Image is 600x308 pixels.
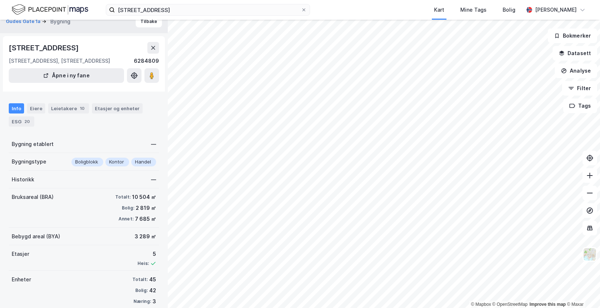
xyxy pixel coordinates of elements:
[115,4,301,15] input: Søk på adresse, matrikkel, gårdeiere, leietakere eller personer
[136,204,156,212] div: 2 819 ㎡
[48,103,89,113] div: Leietakere
[583,247,597,261] img: Z
[6,18,42,25] button: Gudes Gate 1a
[535,5,577,14] div: [PERSON_NAME]
[563,99,597,113] button: Tags
[151,140,156,149] div: —
[135,232,156,241] div: 3 289 ㎡
[134,57,159,65] div: 6284809
[78,105,86,112] div: 10
[132,193,156,201] div: 10 504 ㎡
[564,273,600,308] iframe: Chat Widget
[151,175,156,184] div: —
[12,140,54,149] div: Bygning etablert
[23,118,31,125] div: 20
[149,286,156,295] div: 42
[12,232,60,241] div: Bebygd areal (BYA)
[119,216,133,222] div: Annet:
[27,103,45,113] div: Eiere
[133,299,151,304] div: Næring:
[548,28,597,43] button: Bokmerker
[132,277,148,282] div: Totalt:
[12,3,88,16] img: logo.f888ab2527a4732fd821a326f86c7f29.svg
[434,5,444,14] div: Kart
[12,175,34,184] div: Historikk
[50,17,70,26] div: Bygning
[562,81,597,96] button: Filter
[136,16,162,27] button: Tilbake
[9,42,80,54] div: [STREET_ADDRESS]
[492,302,528,307] a: OpenStreetMap
[12,250,29,258] div: Etasjer
[95,105,140,112] div: Etasjer og enheter
[503,5,515,14] div: Bolig
[460,5,487,14] div: Mine Tags
[12,157,46,166] div: Bygningstype
[115,194,131,200] div: Totalt:
[122,205,134,211] div: Bolig:
[138,261,149,266] div: Heis:
[9,103,24,113] div: Info
[553,46,597,61] button: Datasett
[9,68,124,83] button: Åpne i ny fane
[135,215,156,223] div: 7 685 ㎡
[12,193,54,201] div: Bruksareal (BRA)
[135,288,148,293] div: Bolig:
[555,63,597,78] button: Analyse
[471,302,491,307] a: Mapbox
[9,57,110,65] div: [STREET_ADDRESS], [STREET_ADDRESS]
[152,297,156,306] div: 3
[149,275,156,284] div: 45
[9,116,34,127] div: ESG
[138,250,156,258] div: 5
[12,275,31,284] div: Enheter
[530,302,566,307] a: Improve this map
